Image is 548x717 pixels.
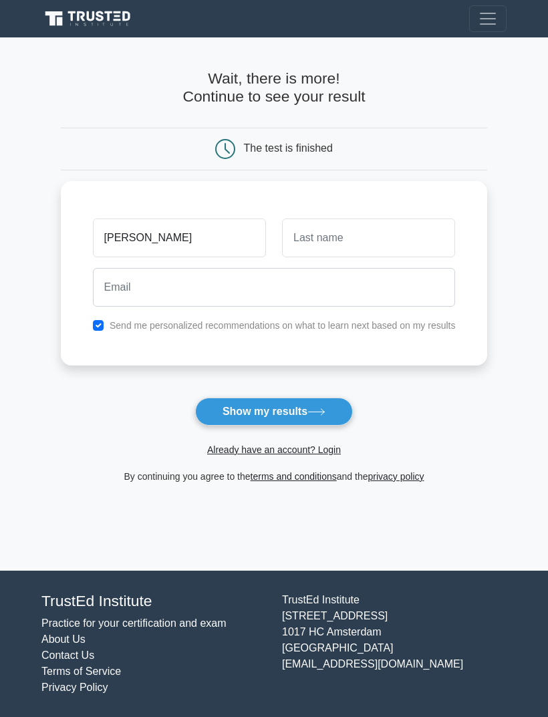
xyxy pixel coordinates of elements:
[93,268,456,307] input: Email
[368,471,424,482] a: privacy policy
[251,471,337,482] a: terms and conditions
[207,444,341,455] a: Already have an account? Login
[469,5,507,32] button: Toggle navigation
[244,142,333,154] div: The test is finished
[61,69,488,106] h4: Wait, there is more! Continue to see your result
[274,592,515,696] div: TrustEd Institute [STREET_ADDRESS] 1017 HC Amsterdam [GEOGRAPHIC_DATA] [EMAIL_ADDRESS][DOMAIN_NAME]
[282,219,455,257] input: Last name
[41,650,94,661] a: Contact Us
[41,682,108,693] a: Privacy Policy
[195,398,353,426] button: Show my results
[53,468,496,484] div: By continuing you agree to the and the
[41,617,227,629] a: Practice for your certification and exam
[110,320,456,331] label: Send me personalized recommendations on what to learn next based on my results
[41,666,121,677] a: Terms of Service
[93,219,266,257] input: First name
[41,633,86,645] a: About Us
[41,592,266,610] h4: TrustEd Institute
